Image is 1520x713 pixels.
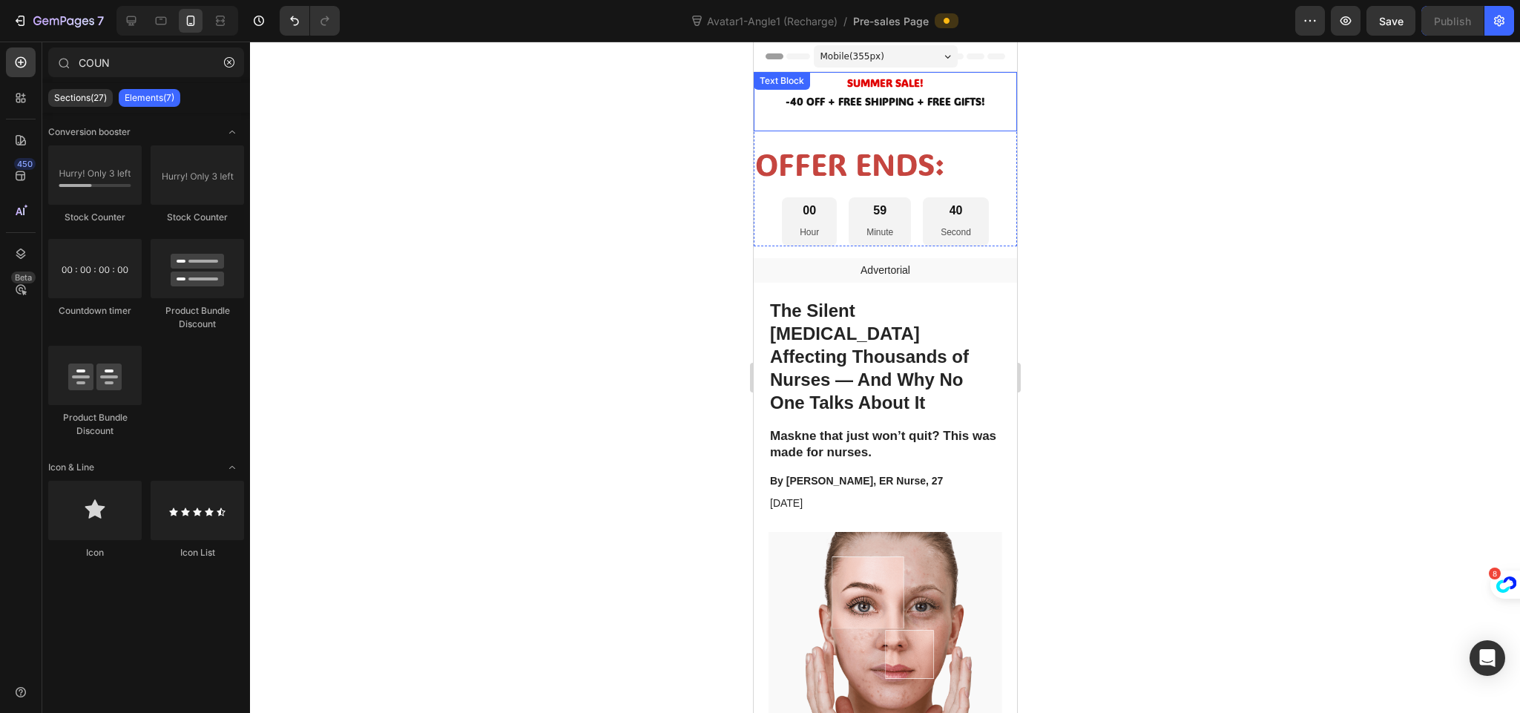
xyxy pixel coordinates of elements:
div: Stock Counter [48,211,142,224]
div: Product Bundle Discount [151,304,244,331]
input: Search Sections & Elements [48,47,244,77]
button: 7 [6,6,111,36]
button: Publish [1421,6,1484,36]
p: 7 [97,12,104,30]
span: Save [1379,15,1404,27]
div: Icon List [151,546,244,559]
div: Publish [1434,13,1471,29]
div: Product Bundle Discount [48,411,142,438]
span: Pre-sales Page [853,13,929,29]
span: Conversion booster [48,125,131,139]
iframe: Design area [754,42,1017,713]
img: gempages_577882394061701906-44b3809e-405b-4d46-b3b9-61ea59db3695.png [15,490,249,691]
div: Icon [48,546,142,559]
span: Avatar1-Angle1 (Recharge) [704,13,840,29]
p: Elements(7) [125,92,174,104]
span: Toggle open [220,120,244,144]
div: Beta [11,272,36,283]
div: Stock Counter [151,211,244,224]
div: Undo/Redo [280,6,340,36]
span: / [843,13,847,29]
p: Sections(27) [54,92,107,104]
div: 450 [14,158,36,170]
div: Countdown timer [48,304,142,318]
button: Save [1366,6,1415,36]
div: Open Intercom Messenger [1470,640,1505,676]
span: Toggle open [220,456,244,479]
span: Icon & Line [48,461,94,474]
